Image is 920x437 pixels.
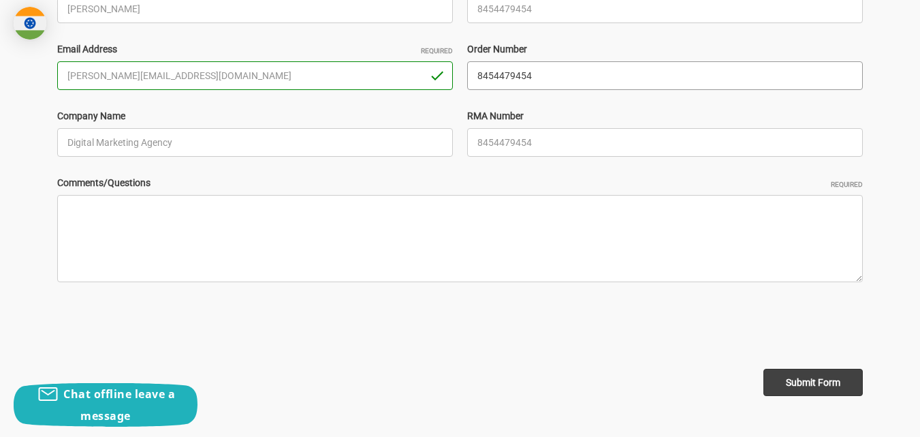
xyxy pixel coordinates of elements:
label: Email Address [57,42,453,57]
small: Required [421,46,453,56]
label: RMA Number [467,109,863,123]
small: Required [831,179,863,190]
img: duty and tax information for India [14,7,46,40]
label: Comments/Questions [57,176,863,190]
label: Order Number [467,42,863,57]
label: Company Name [57,109,453,123]
input: Submit Form [763,369,863,396]
span: Chat offline leave a message [63,387,175,423]
button: Chat offline leave a message [14,383,197,427]
iframe: reCAPTCHA [57,301,264,355]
